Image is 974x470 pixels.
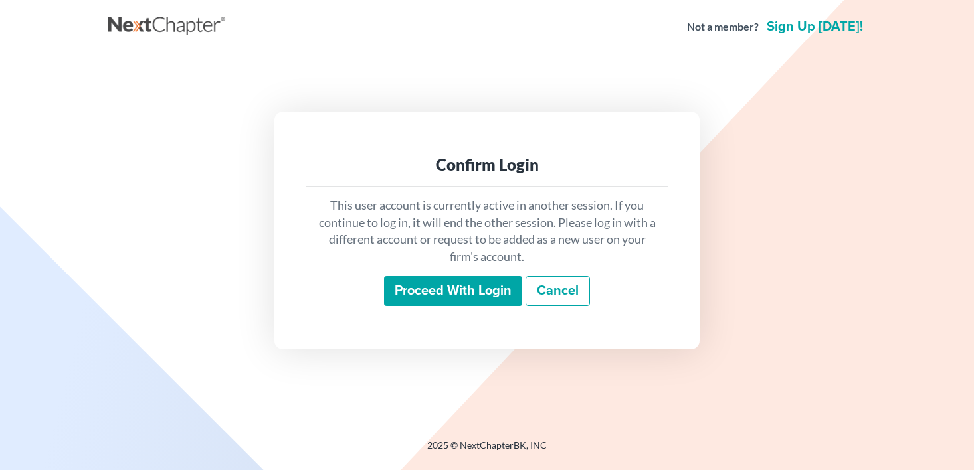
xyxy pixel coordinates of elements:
a: Cancel [526,276,590,307]
strong: Not a member? [687,19,759,35]
a: Sign up [DATE]! [764,20,866,33]
div: Confirm Login [317,154,657,175]
p: This user account is currently active in another session. If you continue to log in, it will end ... [317,197,657,266]
input: Proceed with login [384,276,522,307]
div: 2025 © NextChapterBK, INC [108,439,866,463]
